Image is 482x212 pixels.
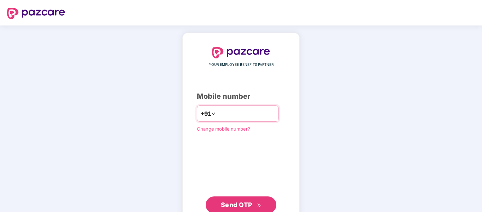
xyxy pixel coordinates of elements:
[212,47,270,58] img: logo
[209,62,274,68] span: YOUR EMPLOYEE BENEFITS PARTNER
[201,109,211,118] span: +91
[257,203,261,208] span: double-right
[221,201,252,208] span: Send OTP
[7,8,65,19] img: logo
[197,91,285,102] div: Mobile number
[197,126,250,132] a: Change mobile number?
[211,111,216,116] span: down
